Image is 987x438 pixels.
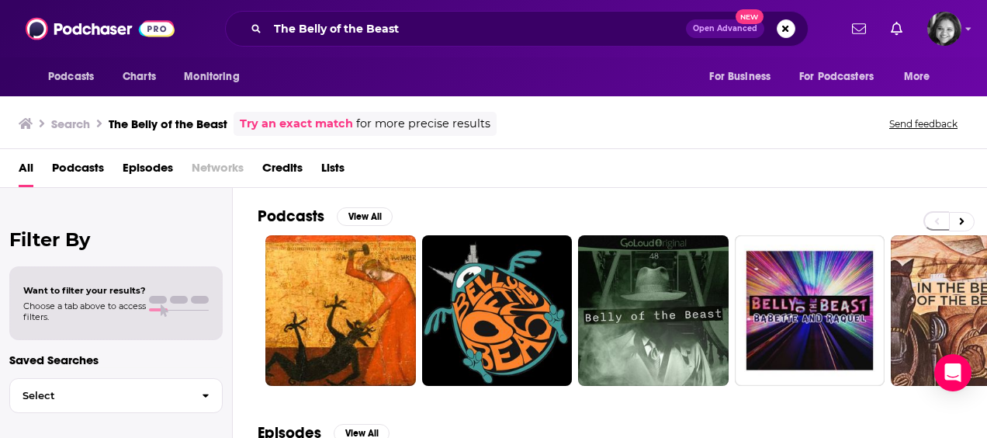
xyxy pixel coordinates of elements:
[19,155,33,187] a: All
[934,354,971,391] div: Open Intercom Messenger
[789,62,896,92] button: open menu
[258,207,393,226] a: PodcastsView All
[23,285,146,296] span: Want to filter your results?
[123,155,173,187] a: Episodes
[10,391,189,401] span: Select
[192,155,244,187] span: Networks
[904,66,930,88] span: More
[184,66,239,88] span: Monitoring
[337,207,393,226] button: View All
[927,12,961,46] img: User Profile
[258,207,324,226] h2: Podcasts
[123,66,156,88] span: Charts
[9,228,223,251] h2: Filter By
[686,19,764,38] button: Open AdvancedNew
[268,16,686,41] input: Search podcasts, credits, & more...
[26,14,175,43] img: Podchaser - Follow, Share and Rate Podcasts
[113,62,165,92] a: Charts
[885,16,909,42] a: Show notifications dropdown
[693,25,757,33] span: Open Advanced
[48,66,94,88] span: Podcasts
[885,117,962,130] button: Send feedback
[240,115,353,133] a: Try an exact match
[799,66,874,88] span: For Podcasters
[225,11,809,47] div: Search podcasts, credits, & more...
[173,62,259,92] button: open menu
[927,12,961,46] button: Show profile menu
[321,155,345,187] a: Lists
[37,62,114,92] button: open menu
[52,155,104,187] a: Podcasts
[109,116,227,131] h3: The Belly of the Beast
[736,9,764,24] span: New
[262,155,303,187] a: Credits
[9,353,223,367] p: Saved Searches
[9,378,223,413] button: Select
[927,12,961,46] span: Logged in as ShailiPriya
[23,301,146,322] span: Choose a tab above to access filters.
[698,62,790,92] button: open menu
[51,116,90,131] h3: Search
[846,16,872,42] a: Show notifications dropdown
[709,66,771,88] span: For Business
[893,62,950,92] button: open menu
[356,115,490,133] span: for more precise results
